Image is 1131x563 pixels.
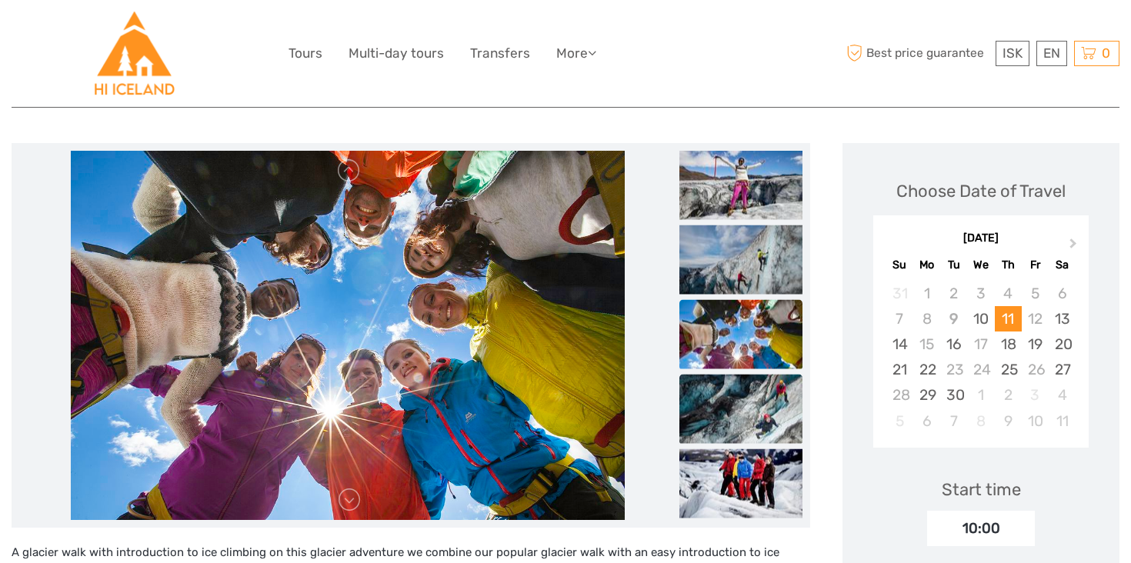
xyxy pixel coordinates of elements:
[71,151,625,520] img: f7373977b4224454ad1e727dafd8ef8f_main_slider.jpeg
[940,306,967,331] div: Not available Tuesday, September 9th, 2025
[995,281,1022,306] div: Not available Thursday, September 4th, 2025
[1049,255,1076,275] div: Sa
[967,382,994,408] div: Choose Wednesday, October 1st, 2025
[1049,331,1076,357] div: Choose Saturday, September 20th, 2025
[967,281,994,306] div: Not available Wednesday, September 3rd, 2025
[1036,41,1067,66] div: EN
[942,478,1021,501] div: Start time
[1022,331,1049,357] div: Choose Friday, September 19th, 2025
[22,27,174,39] p: We're away right now. Please check back later!
[886,331,913,357] div: Choose Sunday, September 14th, 2025
[886,255,913,275] div: Su
[967,408,994,434] div: Not available Wednesday, October 8th, 2025
[967,331,994,357] div: Not available Wednesday, September 17th, 2025
[1049,306,1076,331] div: Choose Saturday, September 13th, 2025
[886,306,913,331] div: Not available Sunday, September 7th, 2025
[913,408,940,434] div: Choose Monday, October 6th, 2025
[177,24,195,42] button: Open LiveChat chat widget
[995,255,1022,275] div: Th
[896,179,1066,203] div: Choose Date of Travel
[927,511,1035,546] div: 10:00
[1049,357,1076,382] div: Choose Saturday, September 27th, 2025
[1022,306,1049,331] div: Not available Friday, September 12th, 2025
[1022,382,1049,408] div: Not available Friday, October 3rd, 2025
[913,255,940,275] div: Mo
[1022,255,1049,275] div: Fr
[913,331,940,357] div: Not available Monday, September 15th, 2025
[349,42,444,65] a: Multi-day tours
[679,374,802,443] img: 2d9672a4ba684d7b9bbd474294a9854a_slider_thumbnail.jpeg
[679,225,802,294] img: fb8aa95adce44986917f7b2d91887f14_slider_thumbnail.jpeg
[679,299,802,368] img: f7373977b4224454ad1e727dafd8ef8f_slider_thumbnail.jpeg
[1022,357,1049,382] div: Not available Friday, September 26th, 2025
[913,281,940,306] div: Not available Monday, September 1st, 2025
[913,357,940,382] div: Choose Monday, September 22nd, 2025
[886,382,913,408] div: Not available Sunday, September 28th, 2025
[679,150,802,219] img: 314937601a4c44e8baa5ba09790d5a98_slider_thumbnail.jpeg
[1049,382,1076,408] div: Choose Saturday, October 4th, 2025
[995,357,1022,382] div: Choose Thursday, September 25th, 2025
[1049,408,1076,434] div: Choose Saturday, October 11th, 2025
[1022,408,1049,434] div: Choose Friday, October 10th, 2025
[940,255,967,275] div: Tu
[556,42,596,65] a: More
[1003,45,1023,61] span: ISK
[873,231,1089,247] div: [DATE]
[995,331,1022,357] div: Choose Thursday, September 18th, 2025
[1022,281,1049,306] div: Not available Friday, September 5th, 2025
[679,448,802,518] img: 86fba12824fd403baf083de9a2751756_slider_thumbnail.jpeg
[967,357,994,382] div: Not available Wednesday, September 24th, 2025
[92,12,176,95] img: Hostelling International
[842,41,992,66] span: Best price guarantee
[967,255,994,275] div: We
[1099,45,1113,61] span: 0
[913,382,940,408] div: Choose Monday, September 29th, 2025
[289,42,322,65] a: Tours
[913,306,940,331] div: Not available Monday, September 8th, 2025
[940,382,967,408] div: Choose Tuesday, September 30th, 2025
[886,408,913,434] div: Not available Sunday, October 5th, 2025
[940,357,967,382] div: Not available Tuesday, September 23rd, 2025
[886,357,913,382] div: Choose Sunday, September 21st, 2025
[995,408,1022,434] div: Choose Thursday, October 9th, 2025
[940,281,967,306] div: Not available Tuesday, September 2nd, 2025
[1049,281,1076,306] div: Not available Saturday, September 6th, 2025
[1063,235,1087,259] button: Next Month
[940,408,967,434] div: Choose Tuesday, October 7th, 2025
[878,281,1083,434] div: month 2025-09
[470,42,530,65] a: Transfers
[886,281,913,306] div: Not available Sunday, August 31st, 2025
[995,382,1022,408] div: Choose Thursday, October 2nd, 2025
[967,306,994,331] div: Choose Wednesday, September 10th, 2025
[940,331,967,357] div: Choose Tuesday, September 16th, 2025
[995,306,1022,331] div: Choose Thursday, September 11th, 2025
